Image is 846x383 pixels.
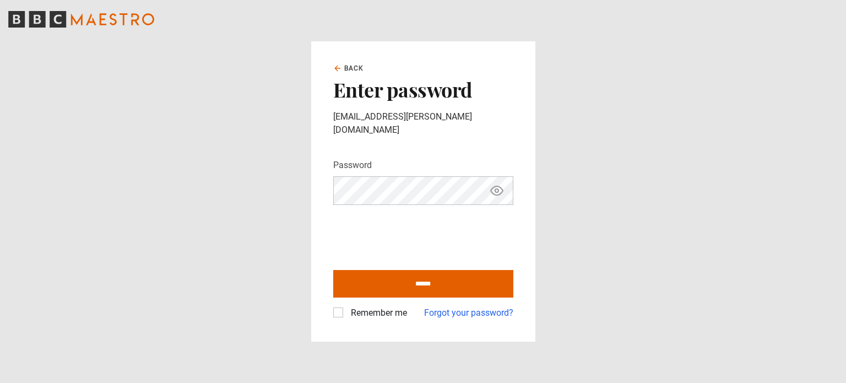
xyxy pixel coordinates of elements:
label: Remember me [346,306,407,320]
svg: BBC Maestro [8,11,154,28]
span: Back [344,63,364,73]
button: Show password [487,181,506,201]
p: [EMAIL_ADDRESS][PERSON_NAME][DOMAIN_NAME] [333,110,513,137]
a: Back [333,63,364,73]
iframe: reCAPTCHA [333,214,501,257]
label: Password [333,159,372,172]
a: Forgot your password? [424,306,513,320]
h2: Enter password [333,78,513,101]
